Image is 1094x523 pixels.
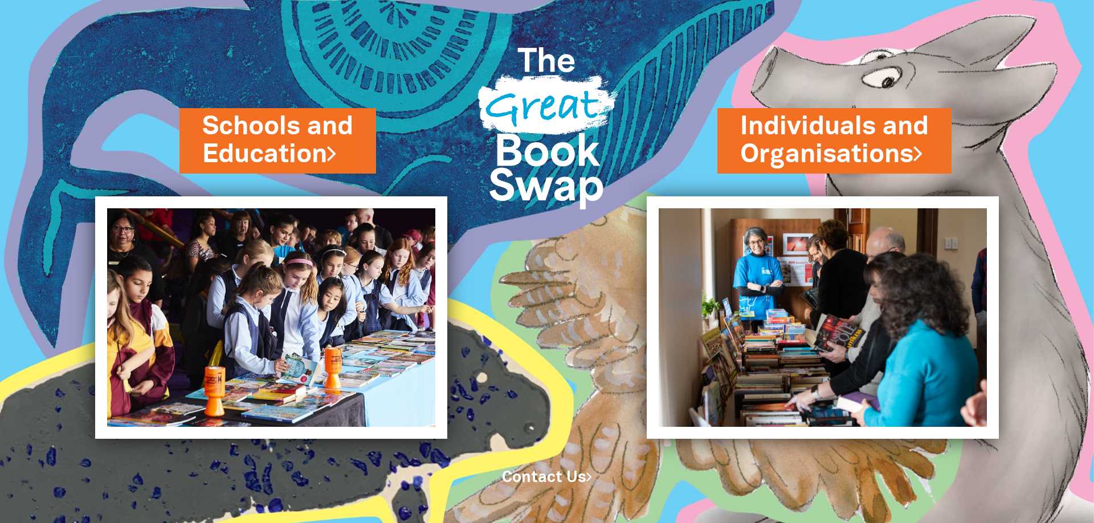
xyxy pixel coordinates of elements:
img: Schools and Education [95,196,447,439]
a: Schools andEducation [202,109,353,172]
a: Individuals andOrganisations [740,109,929,172]
img: Great Bookswap logo [464,14,630,233]
a: Contact Us [502,471,592,485]
img: Individuals and Organisations [647,196,999,439]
